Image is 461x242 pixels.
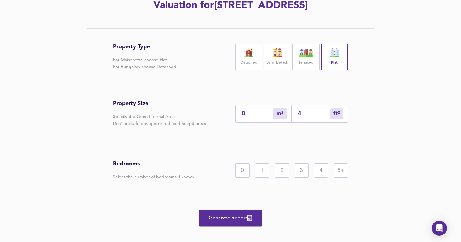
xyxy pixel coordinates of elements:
p: Select the number of bedrooms if known [113,174,194,180]
div: 3 [294,163,309,178]
input: Sqft [298,110,330,117]
button: Generate Report [199,210,262,226]
label: Detached [241,59,257,67]
img: house-icon [298,48,314,57]
div: 4 [314,163,328,178]
label: Terraced [299,59,313,67]
label: Semi-Detach [266,59,288,67]
p: Specify the Gross Internal Area Don't include garages or reduced height areas [113,113,206,127]
div: 1 [255,163,269,178]
h3: Bedrooms [113,160,194,167]
img: house-icon [241,48,257,57]
span: Generate Report [205,214,256,223]
div: 5+ [334,163,348,178]
div: m² [330,108,343,119]
div: Semi-Detach [264,44,291,70]
div: Terraced [292,44,319,70]
img: house-icon [269,48,285,57]
div: Flat [321,44,348,70]
div: Open Intercom Messenger [432,221,447,236]
div: 0 [235,163,250,178]
h3: Property Type [113,43,176,50]
h3: Property Size [113,100,206,107]
div: 2 [275,163,289,178]
input: Enter sqm [242,110,273,117]
img: flat-icon [327,48,342,57]
label: Flat [331,59,338,67]
div: Detached [235,44,262,70]
p: For Maisonette choose Flat For Bungalow choose Detached [113,56,176,70]
div: m² [273,108,287,119]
